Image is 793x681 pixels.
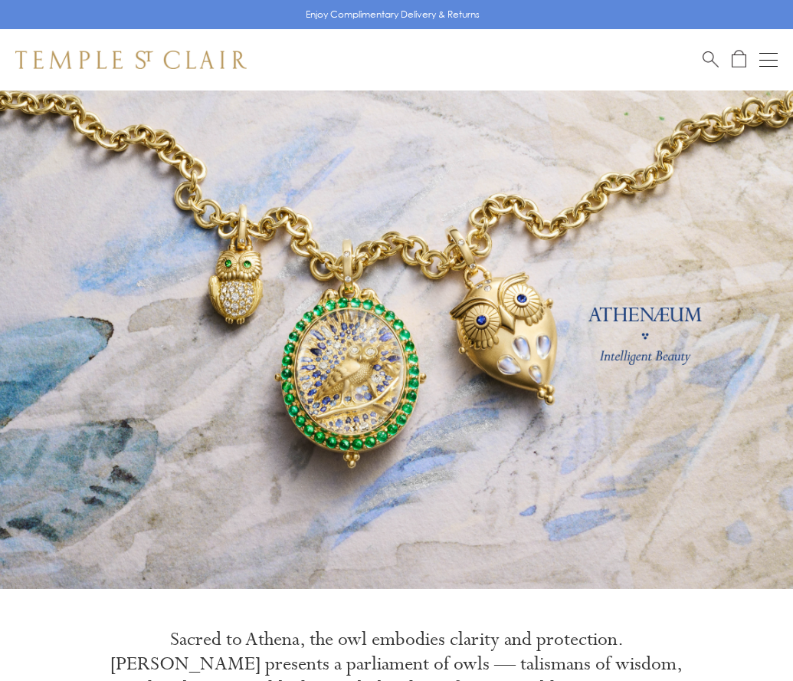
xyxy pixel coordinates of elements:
p: Enjoy Complimentary Delivery & Returns [306,7,480,22]
button: Open navigation [759,51,778,69]
a: Search [703,50,719,69]
a: Open Shopping Bag [732,50,746,69]
img: Temple St. Clair [15,51,247,69]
